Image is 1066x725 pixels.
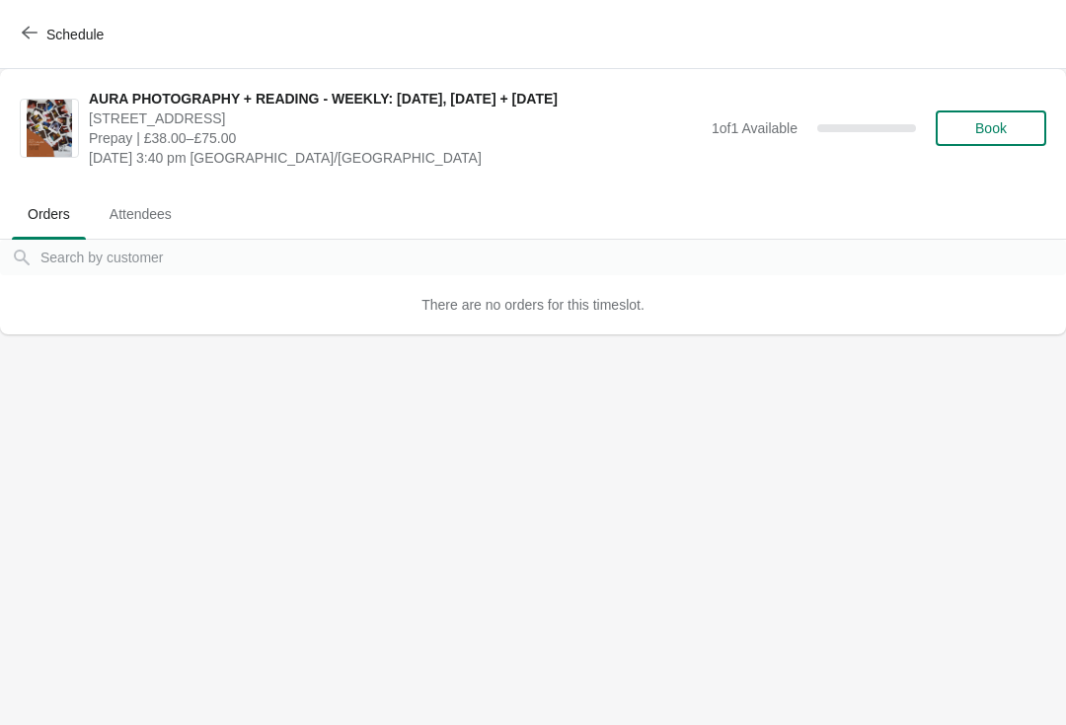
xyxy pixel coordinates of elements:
span: There are no orders for this timeslot. [421,297,645,313]
span: Book [975,120,1007,136]
span: Prepay | £38.00–£75.00 [89,128,702,148]
button: Schedule [10,17,119,52]
button: Book [936,110,1046,146]
input: Search by customer [39,240,1066,275]
span: [DATE] 3:40 pm [GEOGRAPHIC_DATA]/[GEOGRAPHIC_DATA] [89,148,702,168]
span: Schedule [46,27,104,42]
span: [STREET_ADDRESS] [89,109,702,128]
span: Orders [12,196,86,232]
span: AURA PHOTOGRAPHY + READING - WEEKLY: [DATE], [DATE] + [DATE] [89,89,702,109]
img: AURA PHOTOGRAPHY + READING - WEEKLY: FRIDAY, SATURDAY + SUNDAY [27,100,72,157]
span: Attendees [94,196,188,232]
span: 1 of 1 Available [712,120,798,136]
